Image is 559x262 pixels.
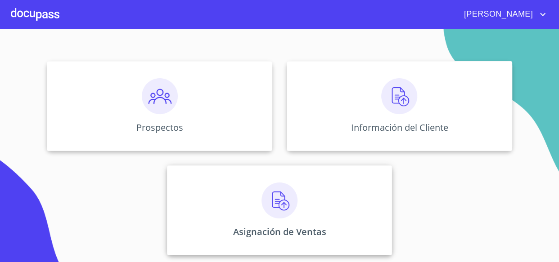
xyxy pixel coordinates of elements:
[457,7,537,22] span: [PERSON_NAME]
[381,78,417,114] img: carga.png
[136,121,183,133] p: Prospectos
[261,182,298,218] img: carga.png
[351,121,448,133] p: Información del Cliente
[233,226,326,238] p: Asignación de Ventas
[457,7,548,22] button: account of current user
[142,78,178,114] img: prospectos.png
